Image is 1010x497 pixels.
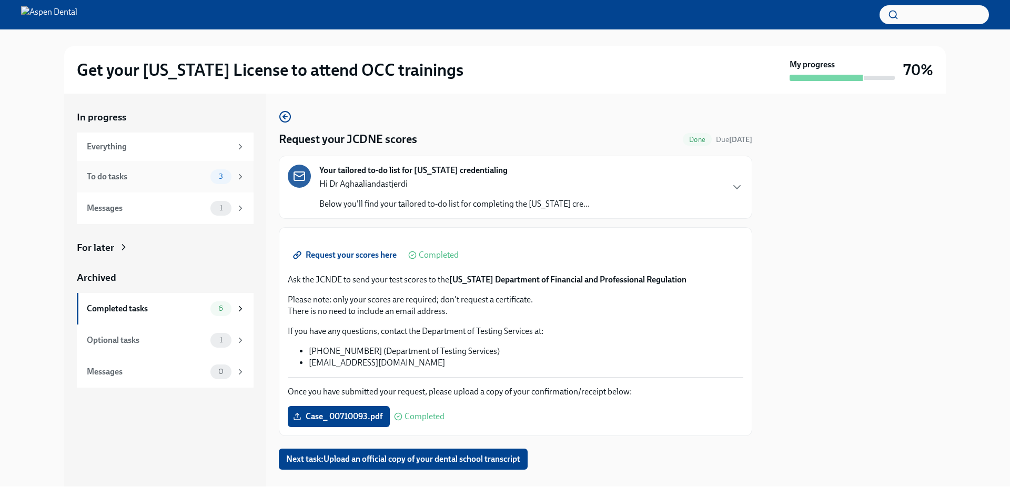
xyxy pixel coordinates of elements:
[77,241,114,255] div: For later
[212,368,230,376] span: 0
[295,411,382,422] span: Case_ 00710093.pdf
[87,202,206,214] div: Messages
[319,165,508,176] strong: Your tailored to-do list for [US_STATE] credentialing
[77,324,254,356] a: Optional tasks1
[213,204,229,212] span: 1
[288,386,743,398] p: Once you have submitted your request, please upload a copy of your confirmation/receipt below:
[21,6,77,23] img: Aspen Dental
[903,60,933,79] h3: 70%
[77,271,254,285] a: Archived
[87,171,206,182] div: To do tasks
[790,59,835,70] strong: My progress
[319,198,590,210] p: Below you'll find your tailored to-do list for completing the [US_STATE] cre...
[77,241,254,255] a: For later
[279,131,417,147] h4: Request your JCDNE scores
[77,356,254,388] a: Messages0
[288,294,743,317] p: Please note: only your scores are required; don't request a certificate. There is no need to incl...
[77,192,254,224] a: Messages1
[87,366,206,378] div: Messages
[77,59,463,80] h2: Get your [US_STATE] License to attend OCC trainings
[77,133,254,161] a: Everything
[77,293,254,324] a: Completed tasks6
[309,346,743,357] li: [PHONE_NUMBER] (Department of Testing Services)
[729,135,752,144] strong: [DATE]
[405,412,445,421] span: Completed
[77,161,254,192] a: To do tasks3
[295,250,397,260] span: Request your scores here
[683,136,712,144] span: Done
[288,274,743,286] p: Ask the JCNDE to send your test scores to the
[309,357,743,369] li: [EMAIL_ADDRESS][DOMAIN_NAME]
[716,135,752,145] span: August 20th, 2025 08:00
[77,110,254,124] a: In progress
[213,173,229,180] span: 3
[319,178,590,190] p: Hi Dr Aghaaliandastjerdi
[87,334,206,346] div: Optional tasks
[288,326,743,337] p: If you have any questions, contact the Department of Testing Services at:
[449,275,686,285] strong: [US_STATE] Department of Financial and Professional Regulation
[288,406,390,427] label: Case_ 00710093.pdf
[87,303,206,315] div: Completed tasks
[279,449,528,470] button: Next task:Upload an official copy of your dental school transcript
[288,245,404,266] a: Request your scores here
[212,305,229,312] span: 6
[286,454,520,464] span: Next task : Upload an official copy of your dental school transcript
[716,135,752,144] span: Due
[213,336,229,344] span: 1
[87,141,231,153] div: Everything
[419,251,459,259] span: Completed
